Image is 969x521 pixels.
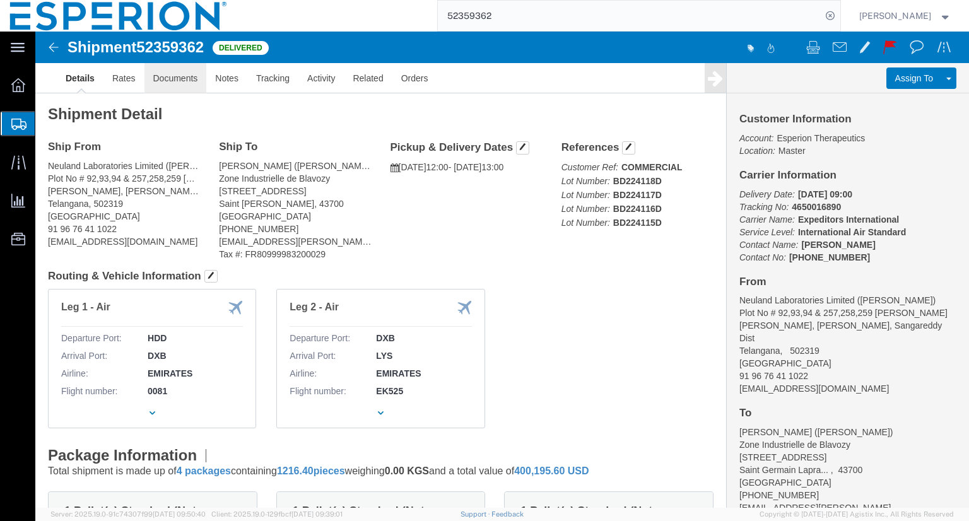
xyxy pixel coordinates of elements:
span: Server: 2025.19.0-91c74307f99 [50,510,206,518]
span: Philippe Jayat [859,9,931,23]
span: [DATE] 09:39:01 [291,510,343,518]
input: Search for shipment number, reference number [438,1,821,31]
span: [DATE] 09:50:40 [153,510,206,518]
iframe: FS Legacy Container [35,32,969,508]
span: Client: 2025.19.0-129fbcf [211,510,343,518]
a: Feedback [491,510,524,518]
a: Support [461,510,492,518]
button: [PERSON_NAME] [859,8,952,23]
span: Copyright © [DATE]-[DATE] Agistix Inc., All Rights Reserved [760,509,954,520]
